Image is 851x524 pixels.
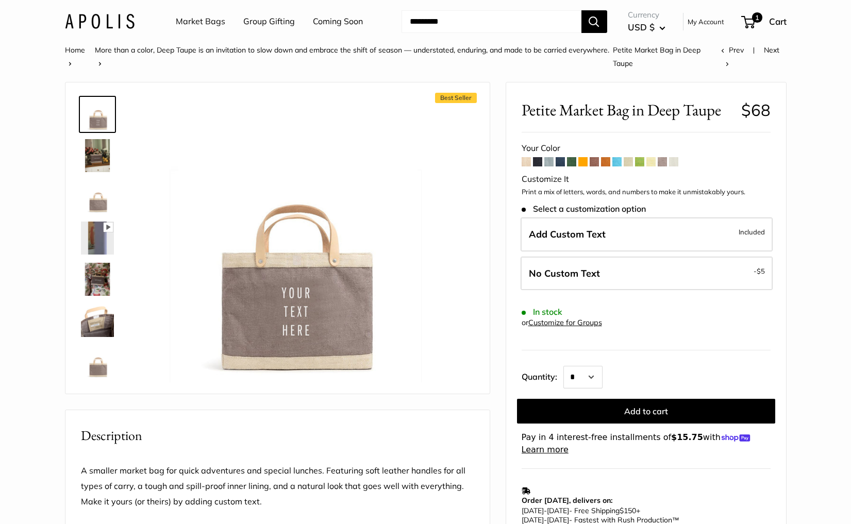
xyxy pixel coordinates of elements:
[522,187,771,197] p: Print a mix of letters, words, and numbers to make it unmistakably yours.
[742,13,787,30] a: 1 Cart
[628,8,665,22] span: Currency
[81,139,114,172] img: Petite Market Bag in Deep Taupe
[522,307,562,317] span: In stock
[79,261,116,298] a: Petite Market Bag in Deep Taupe
[81,180,114,213] img: Petite Market Bag in Deep Taupe
[81,426,474,446] h2: Description
[81,304,114,337] img: Petite Market Bag in Deep Taupe
[402,10,581,33] input: Search...
[521,257,773,291] label: Leave Blank
[79,219,116,257] a: Petite Market Bag in Deep Taupe
[79,178,116,215] a: Petite Market Bag in Deep Taupe
[522,363,563,388] label: Quantity:
[754,265,765,277] span: -
[435,93,477,103] span: Best Seller
[81,98,114,131] img: Petite Market Bag in Deep Taupe
[529,228,606,240] span: Add Custom Text
[522,172,771,187] div: Customize It
[243,14,295,29] a: Group Gifting
[628,22,655,32] span: USD $
[721,45,744,55] a: Prev
[148,98,432,382] img: Petite Market Bag in Deep Taupe
[81,345,114,378] img: Petite Market Bag in Deep Taupe
[757,267,765,275] span: $5
[544,506,547,515] span: -
[313,14,363,29] a: Coming Soon
[741,100,771,120] span: $68
[522,496,612,505] strong: Order [DATE], delivers on:
[522,204,646,214] span: Select a customization option
[65,43,722,70] nav: Breadcrumb
[81,463,474,510] p: A smaller market bag for quick adventures and special lunches. Featuring soft leather handles for...
[620,506,636,515] span: $150
[521,217,773,251] label: Add Custom Text
[581,10,607,33] button: Search
[79,343,116,380] a: Petite Market Bag in Deep Taupe
[79,137,116,174] a: Petite Market Bag in Deep Taupe
[517,399,775,424] button: Add to cart
[528,318,602,327] a: Customize for Groups
[522,141,771,156] div: Your Color
[613,45,700,68] span: Petite Market Bag in Deep Taupe
[176,14,225,29] a: Market Bags
[529,267,600,279] span: No Custom Text
[769,16,787,27] span: Cart
[95,45,609,55] a: More than a color, Deep Taupe is an invitation to slow down and embrace the shift of season — und...
[739,226,765,238] span: Included
[81,222,114,255] img: Petite Market Bag in Deep Taupe
[688,15,724,28] a: My Account
[79,96,116,133] a: Petite Market Bag in Deep Taupe
[628,19,665,36] button: USD $
[522,316,602,330] div: or
[547,506,569,515] span: [DATE]
[522,100,733,120] span: Petite Market Bag in Deep Taupe
[65,14,135,29] img: Apolis
[81,263,114,296] img: Petite Market Bag in Deep Taupe
[752,12,762,23] span: 1
[79,302,116,339] a: Petite Market Bag in Deep Taupe
[522,506,544,515] span: [DATE]
[65,45,85,55] a: Home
